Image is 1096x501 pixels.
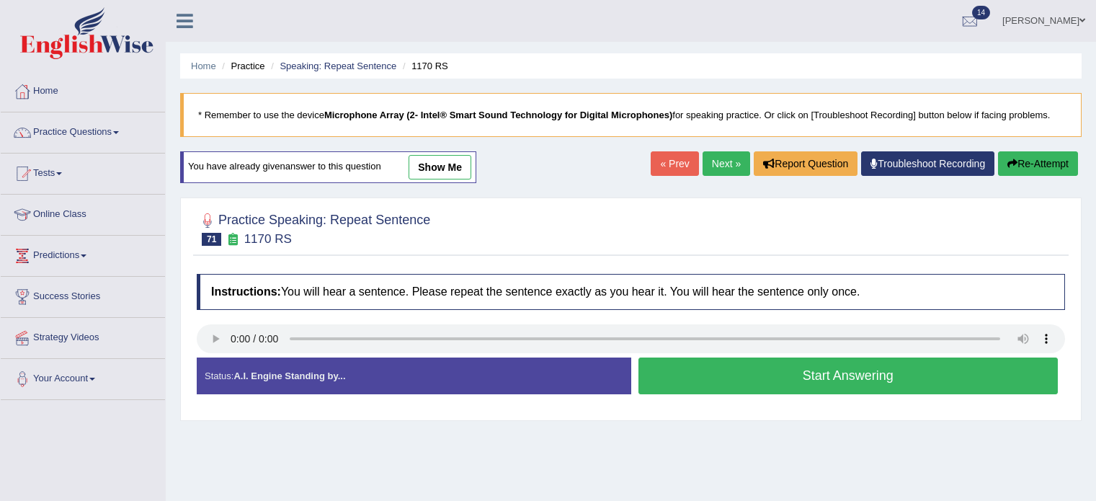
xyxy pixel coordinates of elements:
li: 1170 RS [399,59,448,73]
div: You have already given answer to this question [180,151,476,183]
button: Start Answering [638,358,1059,394]
blockquote: * Remember to use the device for speaking practice. Or click on [Troubleshoot Recording] button b... [180,93,1082,137]
small: Exam occurring question [225,233,240,247]
strong: A.I. Engine Standing by... [233,371,345,381]
a: Next » [703,151,750,176]
b: Microphone Array (2- Intel® Smart Sound Technology for Digital Microphones) [324,110,672,120]
span: 14 [972,6,990,19]
a: Troubleshoot Recording [861,151,994,176]
button: Report Question [754,151,857,176]
a: Your Account [1,359,165,395]
h4: You will hear a sentence. Please repeat the sentence exactly as you hear it. You will hear the se... [197,274,1065,310]
a: Online Class [1,195,165,231]
a: Success Stories [1,277,165,313]
a: Strategy Videos [1,318,165,354]
a: Home [191,61,216,71]
h2: Practice Speaking: Repeat Sentence [197,210,430,246]
a: Tests [1,154,165,190]
a: « Prev [651,151,698,176]
a: Practice Questions [1,112,165,148]
a: show me [409,155,471,179]
span: 71 [202,233,221,246]
a: Home [1,71,165,107]
li: Practice [218,59,264,73]
a: Speaking: Repeat Sentence [280,61,396,71]
b: Instructions: [211,285,281,298]
a: Predictions [1,236,165,272]
small: 1170 RS [244,232,292,246]
div: Status: [197,358,631,394]
button: Re-Attempt [998,151,1078,176]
